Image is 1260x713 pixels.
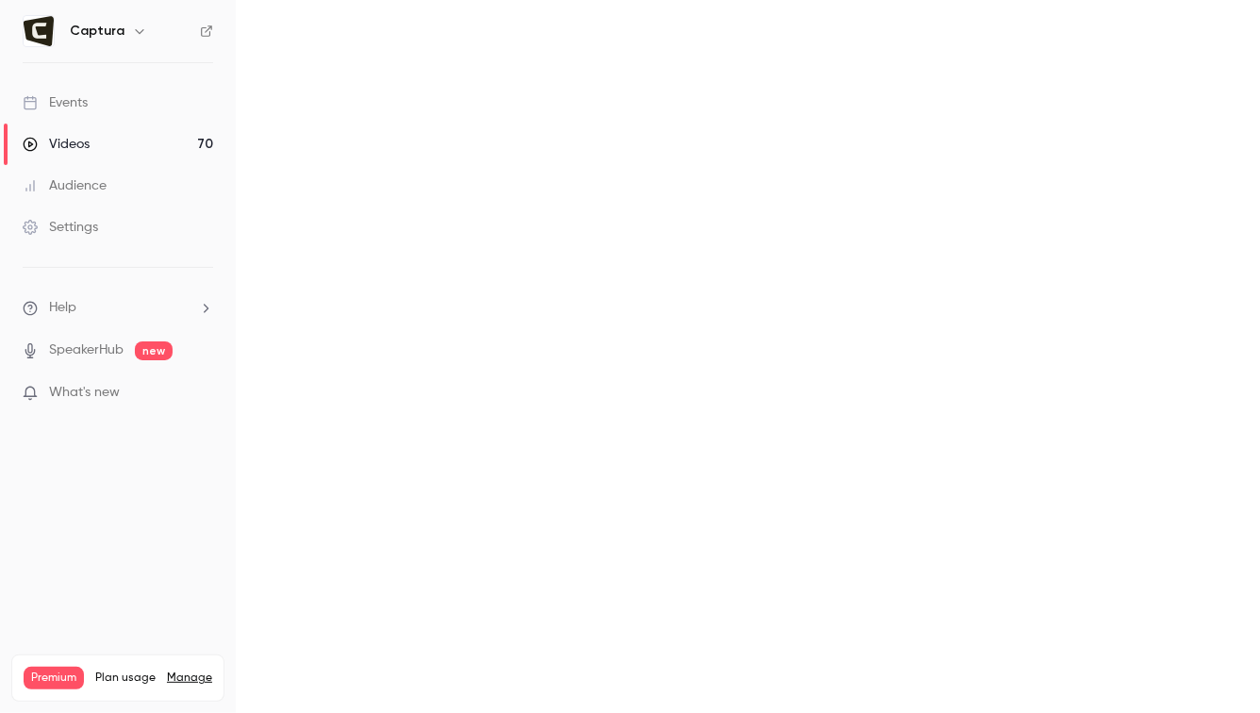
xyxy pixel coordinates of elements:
a: SpeakerHub [49,340,124,360]
img: Captura [24,16,54,46]
span: new [135,341,173,360]
li: help-dropdown-opener [23,298,213,318]
div: Audience [23,176,107,195]
div: Videos [23,135,90,154]
div: Events [23,93,88,112]
span: Premium [24,667,84,689]
span: Plan usage [95,671,156,686]
iframe: Noticeable Trigger [191,385,213,402]
h6: Captura [70,22,124,41]
span: What's new [49,383,120,403]
a: Manage [167,671,212,686]
div: Settings [23,218,98,237]
span: Help [49,298,76,318]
